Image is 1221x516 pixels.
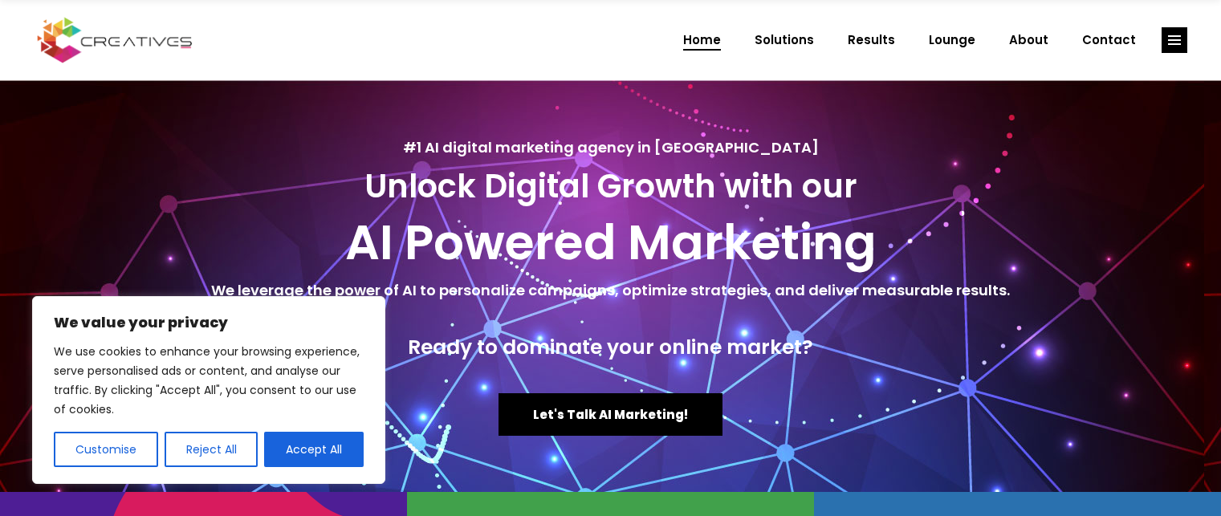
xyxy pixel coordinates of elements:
button: Reject All [165,432,258,467]
a: Let's Talk AI Marketing! [499,393,722,436]
h5: We leverage the power of AI to personalize campaigns, optimize strategies, and deliver measurable... [16,279,1205,302]
button: Customise [54,432,158,467]
span: Results [848,19,895,61]
a: Contact [1065,19,1153,61]
img: Creatives [34,15,196,65]
span: Lounge [929,19,975,61]
a: Results [831,19,912,61]
div: We value your privacy [32,296,385,484]
span: Solutions [755,19,814,61]
a: Lounge [912,19,992,61]
a: Home [666,19,738,61]
span: Contact [1082,19,1136,61]
h3: Unlock Digital Growth with our [16,167,1205,205]
span: Let's Talk AI Marketing! [533,406,688,423]
a: About [992,19,1065,61]
span: Home [683,19,721,61]
a: Solutions [738,19,831,61]
h5: #1 AI digital marketing agency in [GEOGRAPHIC_DATA] [16,136,1205,159]
button: Accept All [264,432,364,467]
p: We value your privacy [54,313,364,332]
h4: Ready to dominate your online market? [16,335,1205,360]
h2: AI Powered Marketing [16,213,1205,271]
a: link [1162,27,1187,53]
span: About [1009,19,1048,61]
p: We use cookies to enhance your browsing experience, serve personalised ads or content, and analys... [54,342,364,419]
